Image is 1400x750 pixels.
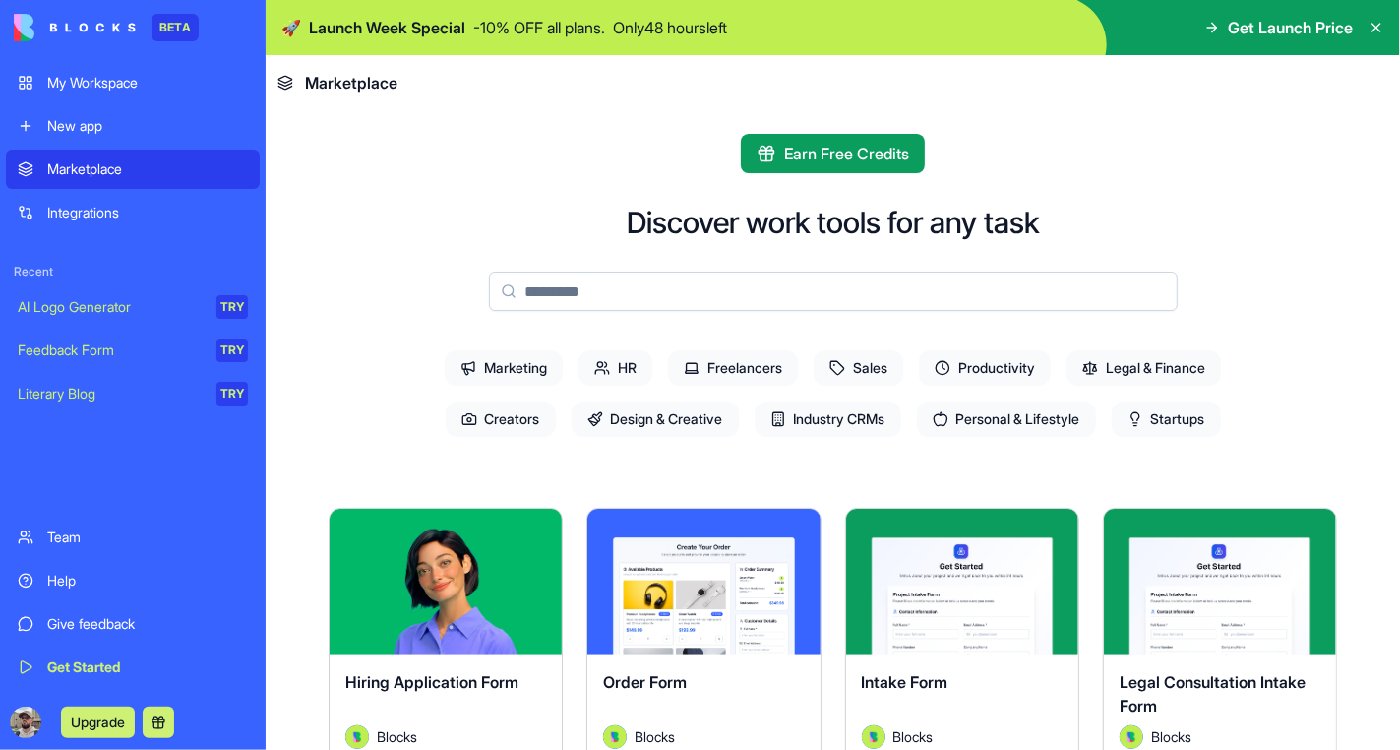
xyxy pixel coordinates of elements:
div: TRY [216,339,248,362]
span: Productivity [919,350,1051,386]
span: HR [578,350,652,386]
span: Blocks [1151,726,1191,747]
span: Creators [446,402,556,437]
a: Upgrade [61,712,135,731]
a: New app [6,106,260,146]
div: AI Logo Generator [18,297,203,317]
div: BETA [152,14,199,41]
span: Earn Free Credits [784,142,909,165]
a: AI Logo GeneratorTRY [6,287,260,327]
div: New app [47,116,248,136]
div: Help [47,571,248,591]
span: Sales [814,350,903,386]
img: Avatar [1120,725,1143,749]
div: Team [47,528,248,547]
div: TRY [216,382,248,406]
span: 🚀 [281,16,301,39]
button: Earn Free Credits [741,134,925,173]
span: Get Launch Price [1228,16,1353,39]
span: Recent [6,264,260,280]
span: Legal Consultation Intake Form [1120,672,1306,716]
span: Order Form [603,672,687,692]
img: logo [14,14,136,41]
h2: Discover work tools for any task [627,205,1039,240]
span: Marketing [445,350,563,386]
div: Marketplace [47,159,248,179]
span: Blocks [893,726,934,747]
a: Feedback FormTRY [6,331,260,370]
span: Freelancers [668,350,798,386]
img: ACg8ocKfUH64WiUZZlMFviHeRPpT9sAOulF16AMtFQKoTYc03hf98V2j=s96-c [10,707,41,738]
span: Blocks [377,726,417,747]
span: Intake Form [862,672,948,692]
a: Team [6,518,260,557]
p: - 10 % OFF all plans. [473,16,605,39]
span: Blocks [635,726,675,747]
img: Avatar [862,725,885,749]
span: Industry CRMs [755,402,901,437]
div: Integrations [47,203,248,222]
a: My Workspace [6,63,260,102]
a: BETA [14,14,199,41]
div: Literary Blog [18,384,203,404]
div: My Workspace [47,73,248,93]
a: Get Started [6,648,260,687]
a: Literary BlogTRY [6,374,260,413]
span: Launch Week Special [309,16,465,39]
span: Startups [1112,402,1221,437]
span: Marketplace [305,71,397,94]
div: Get Started [47,657,248,677]
img: Avatar [603,725,627,749]
span: Hiring Application Form [345,672,518,692]
div: Give feedback [47,614,248,634]
a: Give feedback [6,604,260,644]
span: Design & Creative [572,402,739,437]
a: Integrations [6,193,260,232]
span: Legal & Finance [1066,350,1221,386]
div: TRY [216,295,248,319]
button: Upgrade [61,707,135,738]
a: Marketplace [6,150,260,189]
span: Personal & Lifestyle [917,402,1096,437]
p: Only 48 hours left [613,16,727,39]
a: Help [6,561,260,600]
img: Avatar [345,725,369,749]
div: Feedback Form [18,341,203,360]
